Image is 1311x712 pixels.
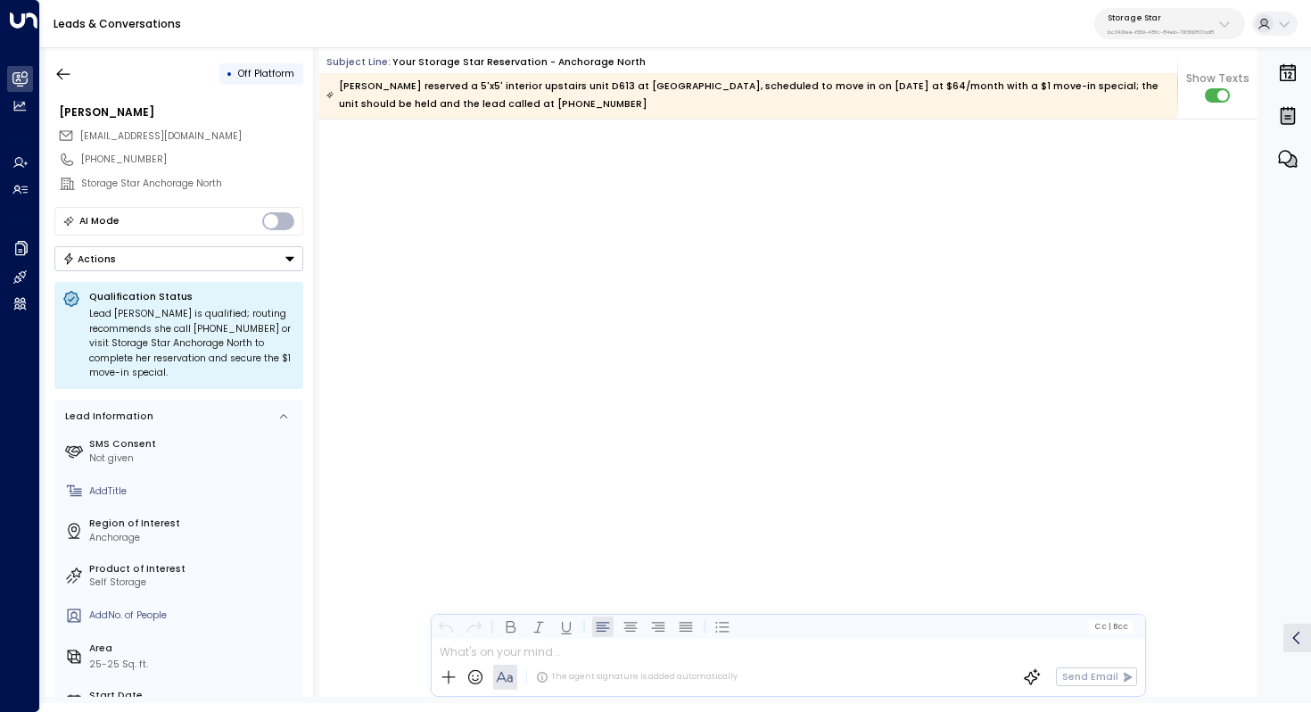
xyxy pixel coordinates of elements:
label: Start Date [89,689,298,703]
label: Product of Interest [89,562,298,576]
div: [PERSON_NAME] [59,104,303,120]
button: Undo [435,616,457,637]
span: [EMAIL_ADDRESS][DOMAIN_NAME] [80,129,242,143]
div: The agent signature is added automatically [536,671,738,683]
p: bc340fee-f559-48fc-84eb-70f3f6817ad8 [1108,29,1214,36]
div: [PERSON_NAME] reserved a 5'x5' interior upstairs unit D613 at [GEOGRAPHIC_DATA], scheduled to mov... [326,78,1169,113]
div: Button group with a nested menu [54,246,303,271]
div: Your Storage Star Reservation - Anchorage North [392,55,646,70]
span: Subject Line: [326,55,391,69]
p: Storage Star [1108,12,1214,23]
span: | [1108,622,1110,631]
div: AI Mode [79,212,120,230]
div: [PHONE_NUMBER] [81,153,303,167]
p: Qualification Status [89,290,295,303]
label: Area [89,642,298,656]
span: alcak87@gmail.com [80,129,242,144]
div: Self Storage [89,575,298,590]
div: Lead Information [61,410,153,424]
div: AddNo. of People [89,609,298,623]
div: Actions [62,253,117,265]
button: Storage Starbc340fee-f559-48fc-84eb-70f3f6817ad8 [1094,8,1245,39]
div: Lead [PERSON_NAME] is qualified; routing recommends she call [PHONE_NUMBER] or visit Storage Star... [89,307,295,381]
div: AddTitle [89,484,298,499]
a: Leads & Conversations [54,16,181,31]
span: Off Platform [238,67,294,80]
button: Redo [463,616,484,637]
div: Not given [89,451,298,466]
div: Anchorage [89,531,298,545]
div: • [227,62,233,86]
div: Storage Star Anchorage North [81,177,303,191]
label: Region of Interest [89,517,298,531]
span: Show Texts [1186,70,1249,87]
button: Cc|Bcc [1089,620,1134,633]
label: SMS Consent [89,437,298,451]
button: Actions [54,246,303,271]
div: 25-25 Sq. ft. [89,658,148,672]
span: Cc Bcc [1094,622,1128,631]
